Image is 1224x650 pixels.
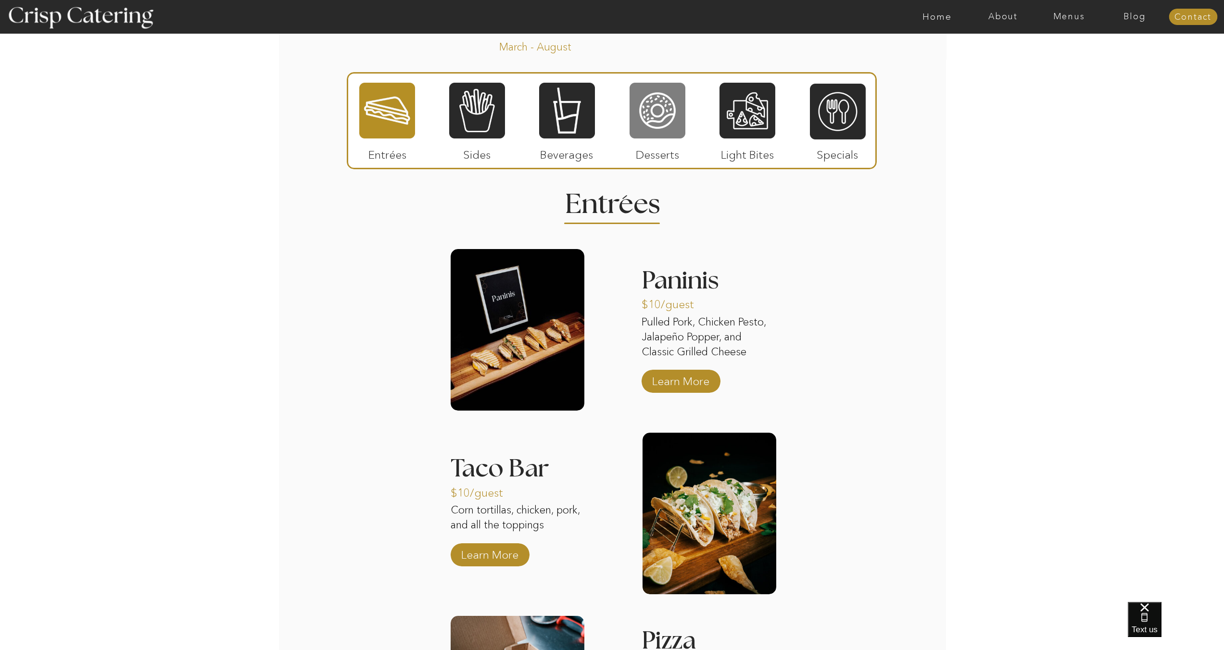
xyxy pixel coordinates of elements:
p: Entrées [355,138,419,166]
p: $10/guest [642,288,706,316]
h2: Entrees [565,191,659,210]
a: About [970,12,1036,22]
a: Contact [1169,12,1217,22]
p: March - August [499,40,631,51]
p: Sides [445,138,509,166]
p: Specials [806,138,870,166]
a: Learn More [458,538,522,566]
a: Menus [1036,12,1102,22]
h3: Taco Bar [451,456,584,468]
a: Blog [1102,12,1168,22]
p: Corn tortillas, chicken, pork, and all the toppings [451,503,584,549]
a: Home [904,12,970,22]
iframe: podium webchat widget bubble [1128,602,1224,650]
p: Beverages [535,138,599,166]
p: Light Bites [716,138,780,166]
a: Learn More [649,365,713,393]
p: Desserts [626,138,690,166]
p: $10/guest [451,476,515,504]
h3: Paninis [642,268,775,299]
p: Pulled Pork, Chicken Pesto, Jalapeño Popper, and Classic Grilled Cheese [642,315,775,361]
